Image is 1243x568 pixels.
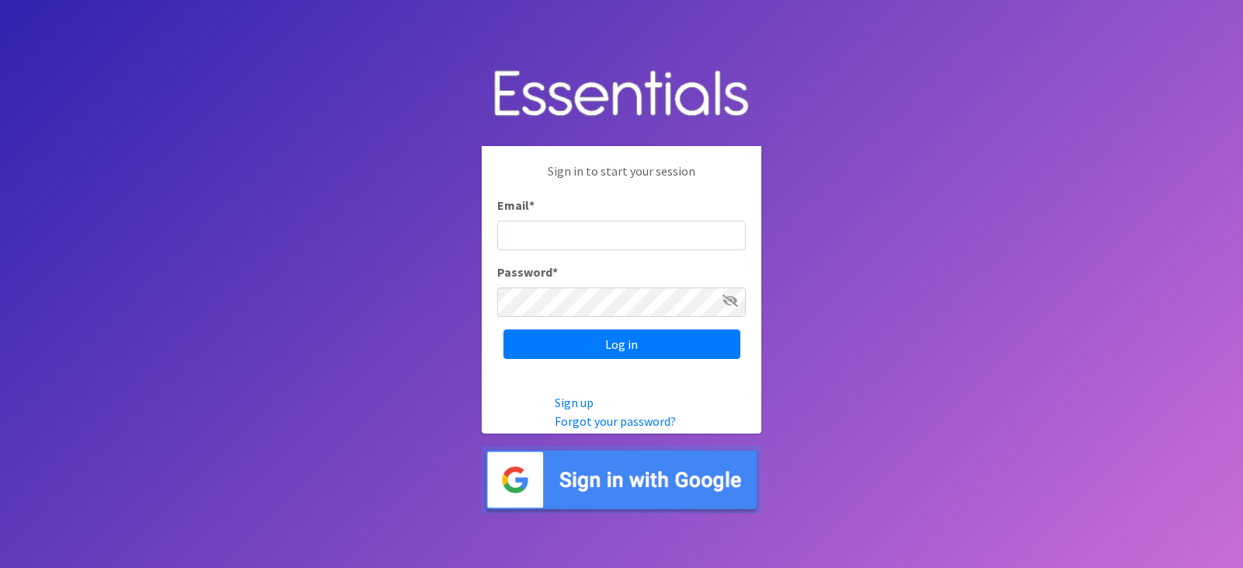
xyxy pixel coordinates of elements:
label: Password [497,263,558,281]
img: Sign in with Google [482,446,761,514]
a: Sign up [555,395,594,410]
abbr: required [529,197,534,213]
p: Sign in to start your session [497,162,746,196]
label: Email [497,196,534,214]
a: Forgot your password? [555,413,676,429]
input: Log in [503,329,740,359]
abbr: required [552,264,558,280]
img: Human Essentials [482,54,761,134]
